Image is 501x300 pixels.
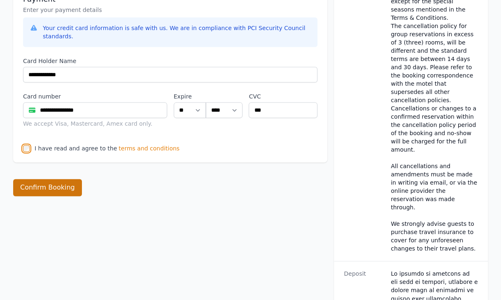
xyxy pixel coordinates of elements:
label: Card Holder Name [23,57,317,65]
p: Enter your payment details [23,6,317,14]
label: . [206,92,242,101]
label: CVC [249,92,317,101]
div: We accept Visa, Mastercard, Amex card only. [23,120,167,128]
label: Expire [174,92,206,101]
button: Confirm Booking [13,179,82,196]
label: Card number [23,92,167,101]
label: I have read and agree to the [35,145,117,152]
div: Your credit card information is safe with us. We are in compliance with PCI Security Council stan... [43,24,311,40]
span: terms and conditions [119,144,179,152]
